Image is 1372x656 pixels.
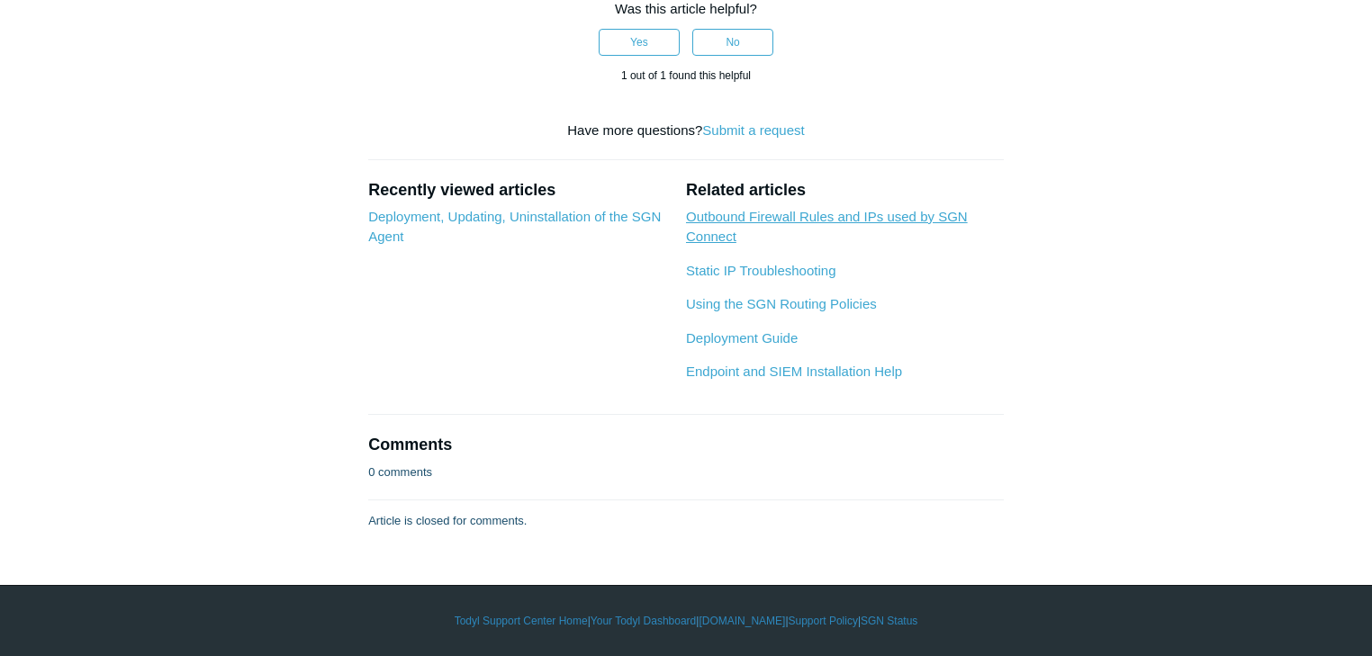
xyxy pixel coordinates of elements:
a: Using the SGN Routing Policies [686,296,877,311]
p: 0 comments [368,463,432,481]
div: Have more questions? [368,121,1004,141]
h2: Comments [368,433,1004,457]
a: Deployment, Updating, Uninstallation of the SGN Agent [368,209,661,245]
a: Your Todyl Dashboard [591,613,696,629]
a: Support Policy [789,613,858,629]
button: This article was not helpful [692,29,773,56]
h2: Recently viewed articles [368,178,668,202]
a: Todyl Support Center Home [455,613,588,629]
span: Was this article helpful? [615,1,757,16]
a: Outbound Firewall Rules and IPs used by SGN Connect [686,209,968,245]
h2: Related articles [686,178,1004,202]
div: | | | | [164,613,1208,629]
a: Submit a request [702,122,804,138]
a: Static IP Troubleshooting [686,263,836,278]
a: SGN Status [861,613,917,629]
a: Deployment Guide [686,330,798,346]
p: Article is closed for comments. [368,512,527,530]
span: 1 out of 1 found this helpful [621,69,751,82]
button: This article was helpful [599,29,680,56]
a: Endpoint and SIEM Installation Help [686,364,902,379]
a: [DOMAIN_NAME] [699,613,785,629]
